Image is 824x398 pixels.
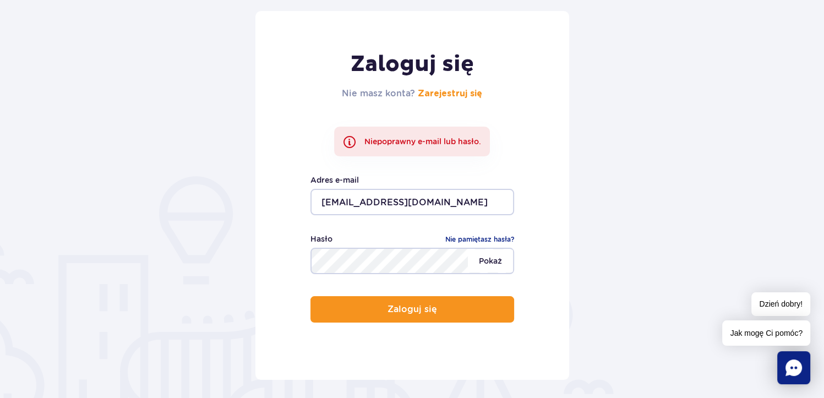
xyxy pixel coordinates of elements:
p: Zaloguj się [388,304,437,314]
input: Wpisz swój adres e-mail [310,189,514,215]
button: Zaloguj się [310,296,514,323]
div: Chat [777,351,810,384]
h2: Nie masz konta? [342,87,482,100]
label: Adres e-mail [310,174,514,186]
a: Nie pamiętasz hasła? [445,234,514,245]
label: Hasło [310,233,332,245]
span: Jak mogę Ci pomóc? [722,320,810,346]
span: Pokaż [468,249,513,272]
div: Niepoprawny e-mail lub hasło. [334,127,490,156]
a: Zarejestruj się [418,89,482,98]
h1: Zaloguj się [342,51,482,78]
span: Dzień dobry! [751,292,810,316]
